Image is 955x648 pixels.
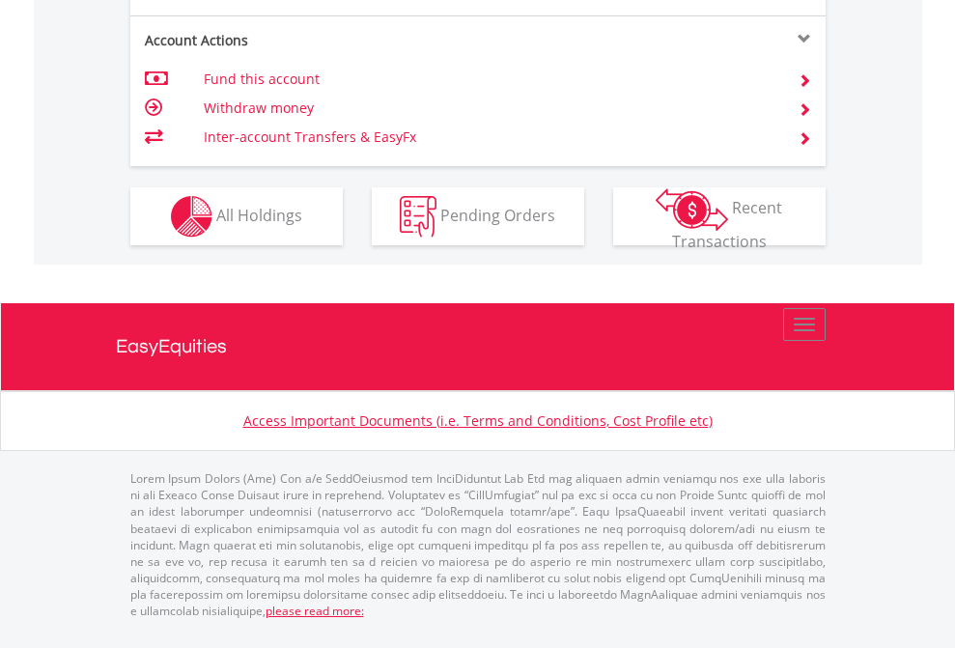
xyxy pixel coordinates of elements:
[613,187,826,245] button: Recent Transactions
[440,204,555,225] span: Pending Orders
[216,204,302,225] span: All Holdings
[243,411,713,430] a: Access Important Documents (i.e. Terms and Conditions, Cost Profile etc)
[204,94,774,123] td: Withdraw money
[372,187,584,245] button: Pending Orders
[130,470,826,619] p: Lorem Ipsum Dolors (Ame) Con a/e SeddOeiusmod tem InciDiduntut Lab Etd mag aliquaen admin veniamq...
[171,196,212,238] img: holdings-wht.png
[204,123,774,152] td: Inter-account Transfers & EasyFx
[656,188,728,231] img: transactions-zar-wht.png
[130,31,478,50] div: Account Actions
[204,65,774,94] td: Fund this account
[116,303,840,390] a: EasyEquities
[266,603,364,619] a: please read more:
[400,196,436,238] img: pending_instructions-wht.png
[130,187,343,245] button: All Holdings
